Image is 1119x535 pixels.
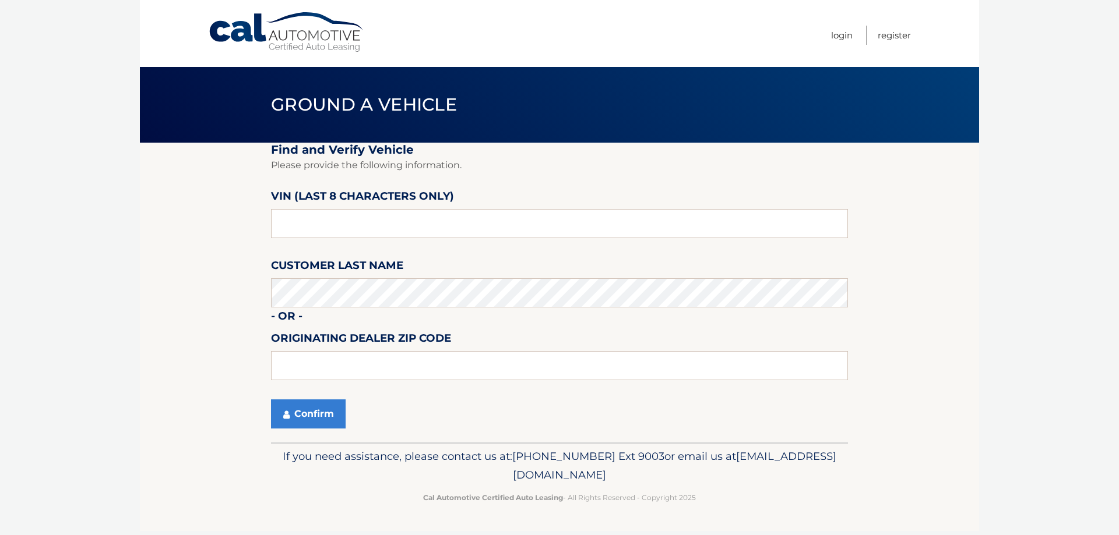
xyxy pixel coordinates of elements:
[208,12,365,53] a: Cal Automotive
[271,329,451,351] label: Originating Dealer Zip Code
[279,447,840,484] p: If you need assistance, please contact us at: or email us at
[271,307,302,329] label: - or -
[271,94,457,115] span: Ground a Vehicle
[271,399,346,428] button: Confirm
[512,449,664,463] span: [PHONE_NUMBER] Ext 9003
[271,143,848,157] h2: Find and Verify Vehicle
[878,26,911,45] a: Register
[423,493,563,502] strong: Cal Automotive Certified Auto Leasing
[279,491,840,504] p: - All Rights Reserved - Copyright 2025
[831,26,853,45] a: Login
[271,257,403,278] label: Customer Last Name
[271,157,848,173] p: Please provide the following information.
[271,187,454,209] label: VIN (last 8 characters only)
